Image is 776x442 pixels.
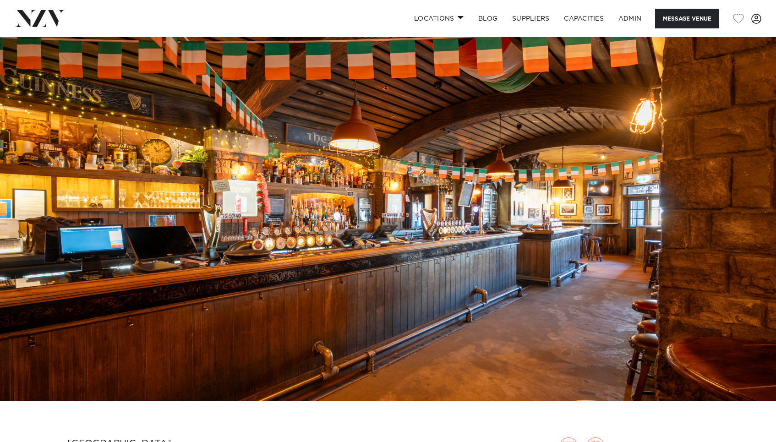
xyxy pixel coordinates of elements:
a: Capacities [557,9,611,28]
img: nzv-logo.png [15,10,65,27]
a: SUPPLIERS [505,9,557,28]
a: ADMIN [611,9,649,28]
button: Message Venue [655,9,719,28]
a: Locations [407,9,471,28]
a: BLOG [471,9,505,28]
